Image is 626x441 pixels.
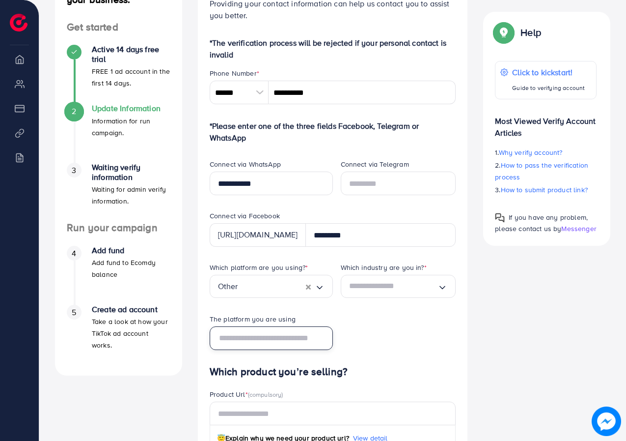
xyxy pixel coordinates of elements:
p: FREE 1 ad account in the first 14 days. [92,65,170,89]
p: 3. [495,184,597,196]
p: Click to kickstart! [512,66,585,78]
h4: Add fund [92,246,170,255]
button: Clear Selected [306,281,311,292]
p: *Please enter one of the three fields Facebook, Telegram or WhatsApp [210,120,456,144]
label: Which platform are you using? [210,263,308,272]
label: Phone Number [210,68,259,78]
li: Update Information [55,104,182,163]
img: Popup guide [495,24,513,41]
span: Messenger [561,224,596,234]
img: logo [10,14,27,31]
p: Take a look at how your TikTok ad account works. [92,316,170,351]
span: (compulsory) [248,390,283,399]
p: Most Viewed Verify Account Articles [495,107,597,139]
div: [URL][DOMAIN_NAME] [210,223,306,247]
h4: Update Information [92,104,170,113]
label: Connect via Telegram [341,159,409,169]
p: Add fund to Ecomdy balance [92,257,170,280]
li: Create ad account [55,305,182,364]
span: 3 [72,165,76,176]
span: 5 [72,307,76,318]
input: Search for option [349,279,438,294]
label: Connect via Facebook [210,211,280,221]
p: Help [520,27,541,38]
img: image [592,407,621,436]
p: 2. [495,159,597,183]
label: Product Url [210,389,283,399]
h4: Active 14 days free trial [92,45,170,63]
li: Add fund [55,246,182,305]
span: Why verify account? [499,147,563,157]
p: *The verification process will be rejected if your personal contact is invalid [210,37,456,60]
input: Search for option [238,279,306,294]
span: If you have any problem, please contact us by [495,212,588,234]
span: How to submit product link? [501,185,588,195]
label: Connect via WhatsApp [210,159,281,169]
h4: Which product you’re selling? [210,366,456,378]
p: Waiting for admin verify information. [92,183,170,207]
p: Information for run campaign. [92,115,170,139]
span: How to pass the verification process [495,160,588,182]
h4: Create ad account [92,305,170,314]
span: 4 [72,248,76,259]
h4: Get started [55,21,182,33]
div: Search for option [341,275,456,298]
h4: Waiting verify information [92,163,170,181]
img: Popup guide [495,213,505,223]
p: Guide to verifying account [512,82,585,94]
label: The platform you are using [210,314,296,324]
span: 2 [72,106,76,117]
p: 1. [495,147,597,158]
li: Active 14 days free trial [55,45,182,104]
span: Other [218,279,238,294]
li: Waiting verify information [55,163,182,222]
h4: Run your campaign [55,222,182,234]
div: Search for option [210,275,333,298]
label: Which industry are you in? [341,263,427,272]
